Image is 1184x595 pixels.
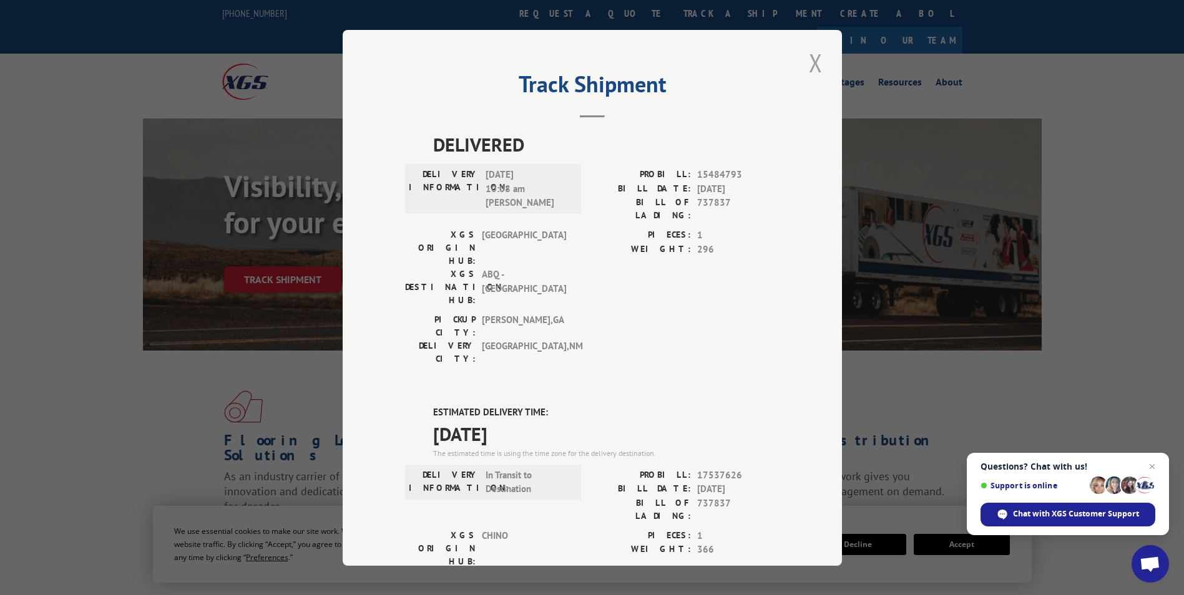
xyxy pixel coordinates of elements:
span: Chat with XGS Customer Support [1013,508,1139,520]
span: [DATE] [433,419,780,447]
label: BILL OF LADING: [592,196,691,222]
span: 17537626 [697,468,780,482]
span: 737837 [697,496,780,522]
label: DELIVERY INFORMATION: [409,468,479,496]
label: ESTIMATED DELIVERY TIME: [433,405,780,420]
span: [DATE] 10:08 am [PERSON_NAME] [486,168,570,210]
span: CHINO [482,528,566,568]
button: Close modal [805,46,826,80]
label: PROBILL: [592,468,691,482]
span: [PERSON_NAME] , GA [482,313,566,339]
span: ABQ - [GEOGRAPHIC_DATA] [482,268,566,307]
span: 737837 [697,196,780,222]
h2: Track Shipment [405,75,780,99]
label: BILL DATE: [592,482,691,496]
span: Questions? Chat with us! [981,462,1155,472]
label: PIECES: [592,228,691,243]
label: BILL DATE: [592,181,691,196]
span: 366 [697,543,780,557]
label: XGS ORIGIN HUB: [405,228,476,268]
span: Support is online [981,481,1085,490]
span: In Transit to Destination [486,468,570,496]
label: XGS DESTINATION HUB: [405,268,476,307]
span: 296 [697,242,780,256]
span: [GEOGRAPHIC_DATA] , NM [482,339,566,365]
a: Open chat [1132,545,1169,583]
div: The estimated time is using the time zone for the delivery destination. [433,447,780,458]
span: 1 [697,528,780,543]
span: 15484793 [697,168,780,182]
label: BILL OF LADING: [592,496,691,522]
label: PICKUP CITY: [405,313,476,339]
label: XGS ORIGIN HUB: [405,528,476,568]
label: PIECES: [592,528,691,543]
label: DELIVERY INFORMATION: [409,168,479,210]
span: [DATE] [697,181,780,196]
span: DELIVERED [433,130,780,158]
span: 1 [697,228,780,243]
label: DELIVERY CITY: [405,339,476,365]
label: WEIGHT: [592,242,691,256]
span: [GEOGRAPHIC_DATA] [482,228,566,268]
label: PROBILL: [592,168,691,182]
label: WEIGHT: [592,543,691,557]
span: Chat with XGS Customer Support [981,503,1155,526]
span: [DATE] [697,482,780,496]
